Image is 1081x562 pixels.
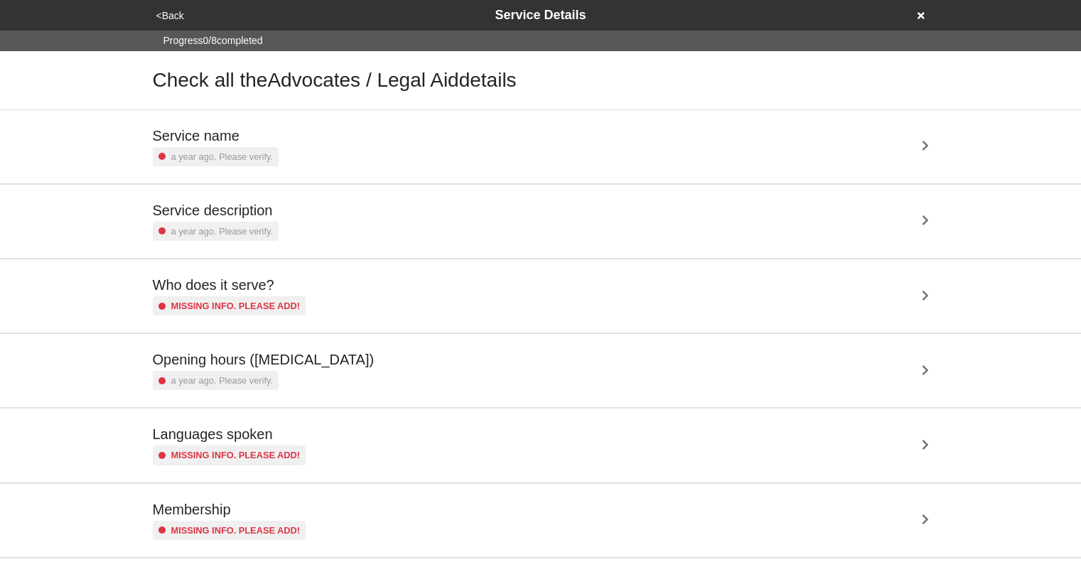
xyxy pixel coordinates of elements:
h5: Who does it serve? [153,276,306,293]
h5: Opening hours ([MEDICAL_DATA]) [153,351,375,368]
small: Missing info. Please add! [171,299,301,313]
h5: Languages spoken [153,426,306,443]
h5: Service name [153,127,279,144]
small: Missing info. Please add! [171,524,301,537]
small: a year ago. Please verify. [171,225,273,238]
small: a year ago. Please verify. [171,374,273,387]
h5: Service description [153,202,279,219]
h5: Membership [153,501,306,518]
button: <Back [152,8,188,24]
small: a year ago. Please verify. [171,150,273,163]
span: Progress 0 / 8 completed [163,33,263,48]
span: Service Details [495,8,586,22]
h1: Check all the Advocates / Legal Aid details [153,68,517,92]
small: Missing info. Please add! [171,448,301,462]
